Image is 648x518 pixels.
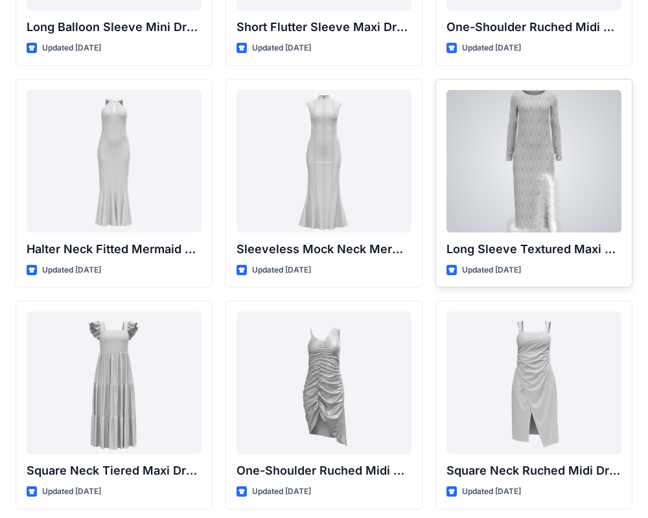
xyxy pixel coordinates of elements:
p: Updated [DATE] [462,485,521,499]
p: Square Neck Ruched Midi Dress with Asymmetrical Hem [446,462,621,480]
p: Updated [DATE] [42,485,101,499]
p: Long Sleeve Textured Maxi Dress with Feather Hem [446,240,621,258]
p: Short Flutter Sleeve Maxi Dress with Contrast [PERSON_NAME] and [PERSON_NAME] [237,18,411,36]
p: Square Neck Tiered Maxi Dress with Ruffle Sleeves [27,462,202,480]
p: Updated [DATE] [42,41,101,55]
p: One-Shoulder Ruched Midi Dress with Asymmetrical Hem [237,462,411,480]
p: Updated [DATE] [42,264,101,277]
p: Halter Neck Fitted Mermaid Gown with Keyhole Detail [27,240,202,258]
p: Long Balloon Sleeve Mini Dress with Wrap Bodice [27,18,202,36]
p: Updated [DATE] [462,41,521,55]
p: Updated [DATE] [252,41,311,55]
a: Halter Neck Fitted Mermaid Gown with Keyhole Detail [27,90,202,232]
p: One-Shoulder Ruched Midi Dress with Slit [446,18,621,36]
a: Square Neck Ruched Midi Dress with Asymmetrical Hem [446,311,621,454]
a: One-Shoulder Ruched Midi Dress with Asymmetrical Hem [237,311,411,454]
p: Updated [DATE] [462,264,521,277]
a: Sleeveless Mock Neck Mermaid Gown [237,90,411,232]
p: Updated [DATE] [252,485,311,499]
p: Sleeveless Mock Neck Mermaid Gown [237,240,411,258]
a: Square Neck Tiered Maxi Dress with Ruffle Sleeves [27,311,202,454]
p: Updated [DATE] [252,264,311,277]
a: Long Sleeve Textured Maxi Dress with Feather Hem [446,90,621,232]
